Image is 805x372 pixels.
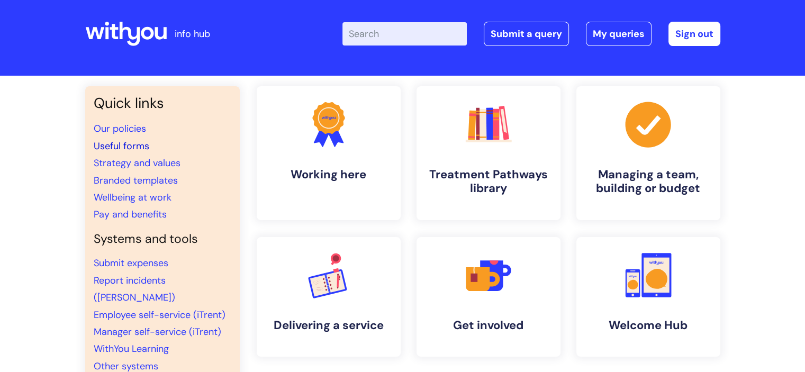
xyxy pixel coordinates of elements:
[417,86,560,220] a: Treatment Pathways library
[94,257,168,269] a: Submit expenses
[586,22,652,46] a: My queries
[94,309,225,321] a: Employee self-service (iTrent)
[94,157,180,169] a: Strategy and values
[94,122,146,135] a: Our policies
[342,22,720,46] div: | -
[576,86,720,220] a: Managing a team, building or budget
[425,319,552,332] h4: Get involved
[94,140,149,152] a: Useful forms
[484,22,569,46] a: Submit a query
[175,25,210,42] p: info hub
[417,237,560,357] a: Get involved
[576,237,720,357] a: Welcome Hub
[585,168,712,196] h4: Managing a team, building or budget
[668,22,720,46] a: Sign out
[257,86,401,220] a: Working here
[342,22,467,46] input: Search
[94,208,167,221] a: Pay and benefits
[425,168,552,196] h4: Treatment Pathways library
[257,237,401,357] a: Delivering a service
[94,325,221,338] a: Manager self-service (iTrent)
[94,191,171,204] a: Wellbeing at work
[94,232,231,247] h4: Systems and tools
[585,319,712,332] h4: Welcome Hub
[265,168,392,182] h4: Working here
[94,274,175,304] a: Report incidents ([PERSON_NAME])
[265,319,392,332] h4: Delivering a service
[94,174,178,187] a: Branded templates
[94,342,169,355] a: WithYou Learning
[94,95,231,112] h3: Quick links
